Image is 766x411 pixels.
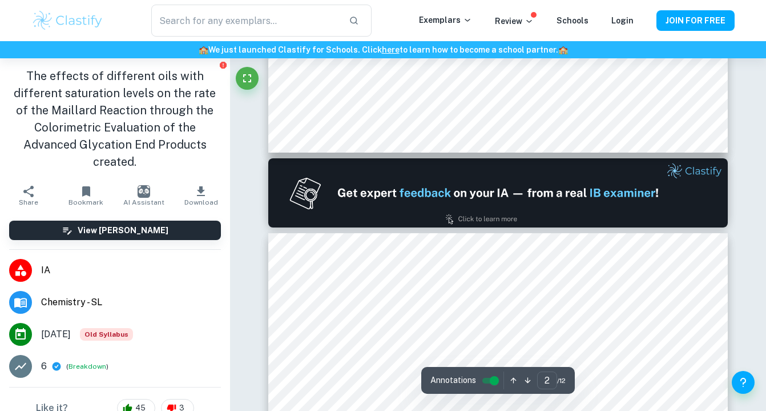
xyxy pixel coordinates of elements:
[656,10,735,31] button: JOIN FOR FREE
[172,179,230,212] button: Download
[236,67,259,90] button: Fullscreen
[66,361,108,372] span: ( )
[9,221,221,240] button: View [PERSON_NAME]
[41,360,47,373] p: 6
[58,179,115,212] button: Bookmark
[219,61,228,69] button: Report issue
[68,198,103,206] span: Bookmark
[558,45,568,54] span: 🏫
[611,16,634,25] a: Login
[2,43,764,56] h6: We just launched Clastify for Schools. Click to learn how to become a school partner.
[78,224,168,237] h6: View [PERSON_NAME]
[382,45,400,54] a: here
[199,45,208,54] span: 🏫
[495,15,534,27] p: Review
[41,296,221,309] span: Chemistry - SL
[268,158,728,228] img: Ad
[31,9,104,32] img: Clastify logo
[80,328,133,341] div: Starting from the May 2025 session, the Chemistry IA requirements have changed. It's OK to refer ...
[430,374,476,386] span: Annotations
[115,179,172,212] button: AI Assistant
[557,376,566,386] span: / 12
[557,16,588,25] a: Schools
[732,371,755,394] button: Help and Feedback
[151,5,340,37] input: Search for any exemplars...
[80,328,133,341] span: Old Syllabus
[41,328,71,341] span: [DATE]
[68,361,106,372] button: Breakdown
[9,67,221,170] h1: The effects of different oils with different saturation levels on the rate of the Maillard Reacti...
[19,198,38,206] span: Share
[184,198,218,206] span: Download
[123,198,164,206] span: AI Assistant
[419,14,472,26] p: Exemplars
[41,264,221,277] span: IA
[138,185,150,198] img: AI Assistant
